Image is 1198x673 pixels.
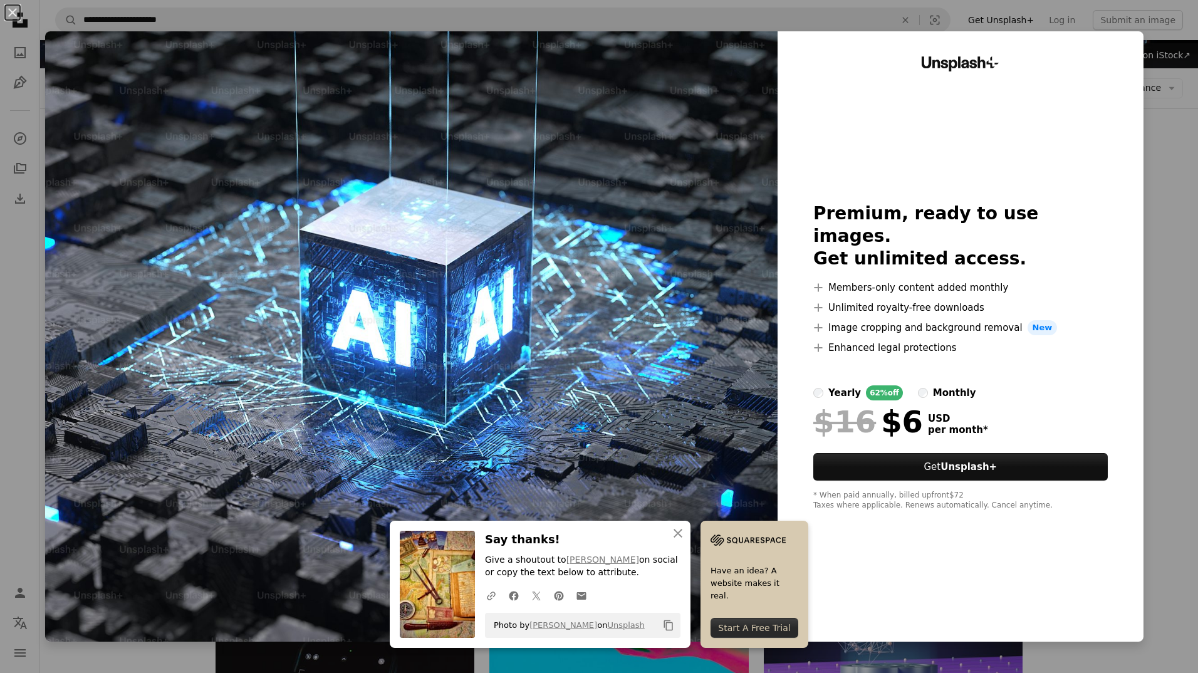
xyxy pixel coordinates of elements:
[711,531,786,550] img: file-1705255347840-230a6ab5bca9image
[570,583,593,608] a: Share over email
[813,320,1108,335] li: Image cropping and background removal
[813,388,823,398] input: yearly62%off
[711,618,798,638] div: Start A Free Trial
[828,385,861,400] div: yearly
[928,424,988,436] span: per month *
[701,521,808,648] a: Have an idea? A website makes it real.Start A Free Trial
[711,565,798,602] span: Have an idea? A website makes it real.
[525,583,548,608] a: Share on Twitter
[487,615,645,635] span: Photo by on
[813,340,1108,355] li: Enhanced legal protections
[658,615,679,636] button: Copy to clipboard
[548,583,570,608] a: Share on Pinterest
[813,453,1108,481] button: GetUnsplash+
[866,385,903,400] div: 62% off
[503,583,525,608] a: Share on Facebook
[485,554,680,579] p: Give a shoutout to on social or copy the text below to attribute.
[566,555,639,565] a: [PERSON_NAME]
[813,405,876,438] span: $16
[1028,320,1058,335] span: New
[813,280,1108,295] li: Members-only content added monthly
[928,413,988,424] span: USD
[813,202,1108,270] h2: Premium, ready to use images. Get unlimited access.
[813,300,1108,315] li: Unlimited royalty-free downloads
[607,620,644,630] a: Unsplash
[485,531,680,549] h3: Say thanks!
[933,385,976,400] div: monthly
[918,388,928,398] input: monthly
[813,405,923,438] div: $6
[529,620,597,630] a: [PERSON_NAME]
[813,491,1108,511] div: * When paid annually, billed upfront $72 Taxes where applicable. Renews automatically. Cancel any...
[940,461,997,472] strong: Unsplash+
